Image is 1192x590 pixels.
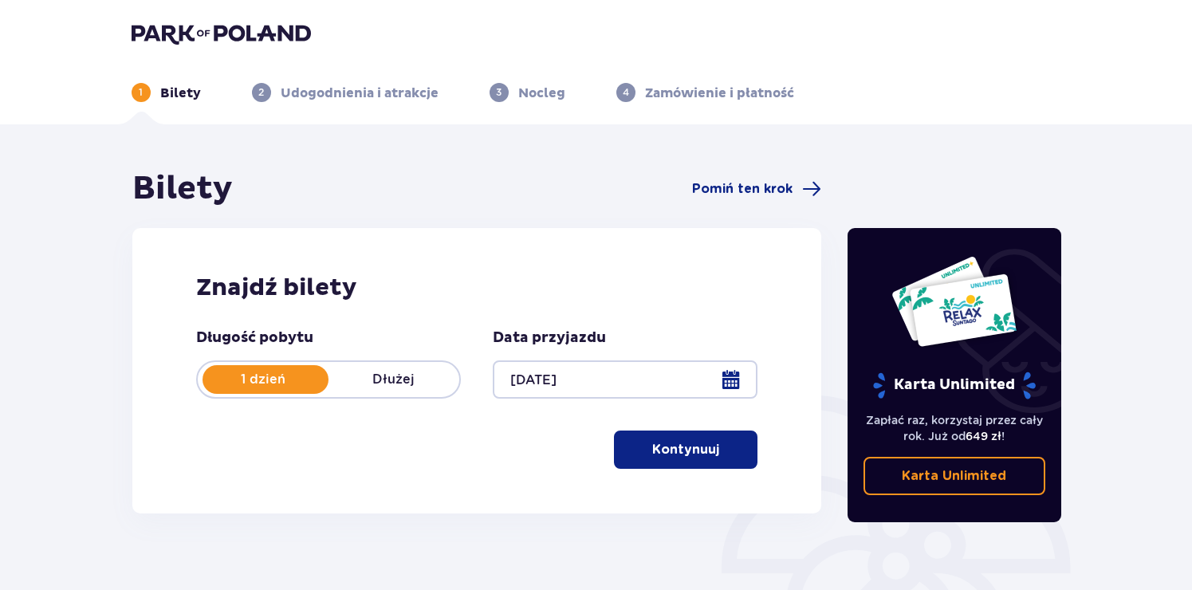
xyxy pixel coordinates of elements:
[902,467,1006,485] p: Karta Unlimited
[132,169,233,209] h1: Bilety
[258,85,264,100] p: 2
[645,85,794,102] p: Zamówienie i płatność
[328,371,459,388] p: Dłużej
[132,22,311,45] img: Park of Poland logo
[692,180,793,198] span: Pomiń ten krok
[864,412,1045,444] p: Zapłać raz, korzystaj przez cały rok. Już od !
[496,85,502,100] p: 3
[196,273,758,303] h2: Znajdź bilety
[139,85,143,100] p: 1
[623,85,629,100] p: 4
[281,85,439,102] p: Udogodnienia i atrakcje
[518,85,565,102] p: Nocleg
[864,457,1045,495] a: Karta Unlimited
[652,441,719,458] p: Kontynuuj
[196,328,313,348] p: Długość pobytu
[614,431,757,469] button: Kontynuuj
[871,372,1037,399] p: Karta Unlimited
[692,179,821,199] a: Pomiń ten krok
[160,85,201,102] p: Bilety
[198,371,328,388] p: 1 dzień
[966,430,1001,442] span: 649 zł
[493,328,606,348] p: Data przyjazdu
